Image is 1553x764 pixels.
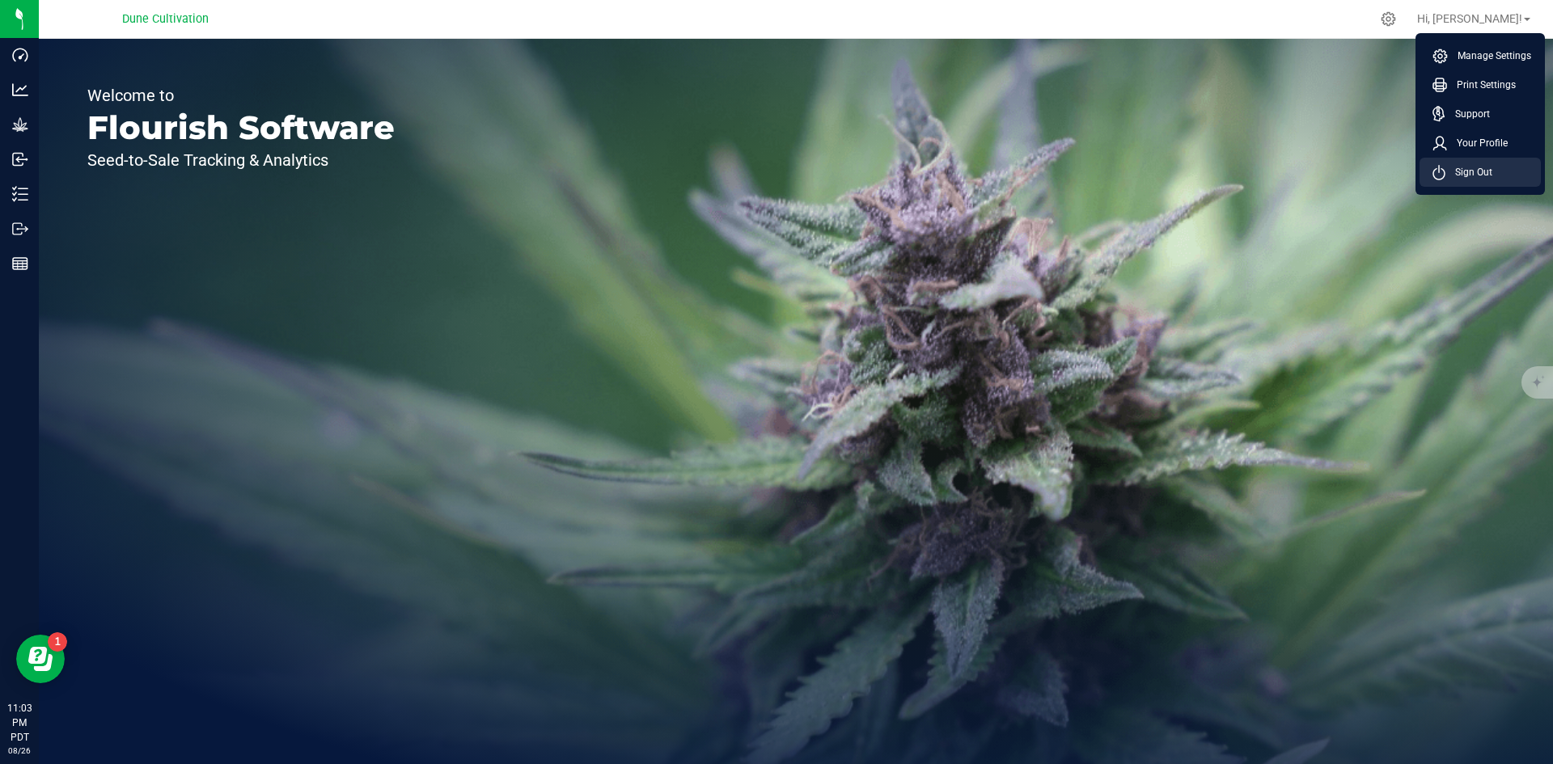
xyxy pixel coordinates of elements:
p: 08/26 [7,745,32,757]
li: Sign Out [1420,158,1541,187]
inline-svg: Inventory [12,186,28,202]
inline-svg: Analytics [12,82,28,98]
inline-svg: Grow [12,116,28,133]
iframe: Resource center unread badge [48,632,67,652]
p: Seed-to-Sale Tracking & Analytics [87,152,395,168]
inline-svg: Outbound [12,221,28,237]
span: Manage Settings [1448,48,1531,64]
span: Hi, [PERSON_NAME]! [1417,12,1522,25]
span: Dune Cultivation [122,12,209,26]
span: Your Profile [1447,135,1508,151]
p: Flourish Software [87,112,395,144]
inline-svg: Inbound [12,151,28,167]
span: Support [1445,106,1490,122]
div: Manage settings [1378,11,1399,27]
inline-svg: Dashboard [12,47,28,63]
inline-svg: Reports [12,255,28,272]
a: Support [1432,106,1534,122]
span: Sign Out [1445,164,1492,180]
iframe: Resource center [16,635,65,683]
span: Print Settings [1447,77,1516,93]
p: Welcome to [87,87,395,103]
p: 11:03 PM PDT [7,701,32,745]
